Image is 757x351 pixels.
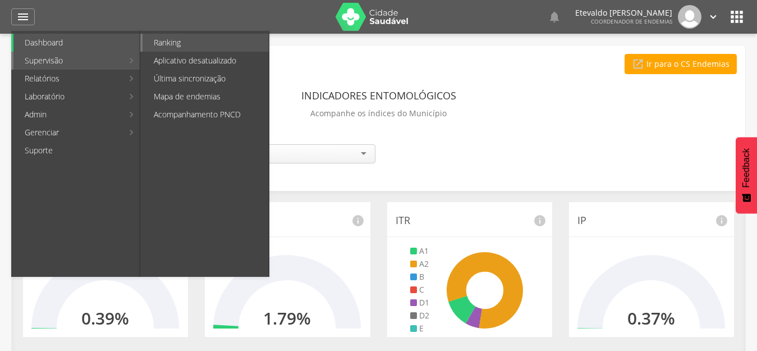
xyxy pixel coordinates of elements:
li: A1 [410,245,429,257]
a: Gerenciar [13,124,123,142]
h2: 1.79% [263,309,311,327]
span: Coordenador de Endemias [591,17,672,25]
a:  [548,5,561,29]
a: Admin [13,106,123,124]
i: info [533,214,547,227]
i:  [728,8,746,26]
li: A2 [410,258,429,270]
p: IP [577,213,726,228]
p: ITR [396,213,544,228]
p: Acompanhe os índices do Município [310,106,447,121]
header: Indicadores Entomológicos [301,85,456,106]
i:  [548,10,561,24]
button: Feedback - Mostrar pesquisa [736,137,757,213]
li: B [410,271,429,282]
i:  [707,11,719,23]
i: info [351,214,365,227]
li: D1 [410,297,429,308]
a: Dashboard [13,34,140,52]
li: E [410,323,429,334]
h2: 0.37% [627,309,675,327]
h2: 0.39% [81,309,129,327]
i:  [632,58,644,70]
i:  [16,10,30,24]
a: Aplicativo desatualizado [143,52,269,70]
a: Acompanhamento PNCD [143,106,269,124]
p: IRP [213,213,361,228]
a:  [707,5,719,29]
li: D2 [410,310,429,321]
a: Mapa de endemias [143,88,269,106]
p: Etevaldo [PERSON_NAME] [575,9,672,17]
a: Laboratório [13,88,123,106]
a: Última sincronização [143,70,269,88]
a: Suporte [13,142,140,159]
a: Relatórios [13,70,123,88]
span: Feedback [741,148,751,188]
a: Supervisão [13,52,123,70]
a: Ir para o CS Endemias [625,54,737,74]
i: info [715,214,728,227]
a: Ranking [143,34,269,52]
a:  [11,8,35,25]
li: C [410,284,429,295]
